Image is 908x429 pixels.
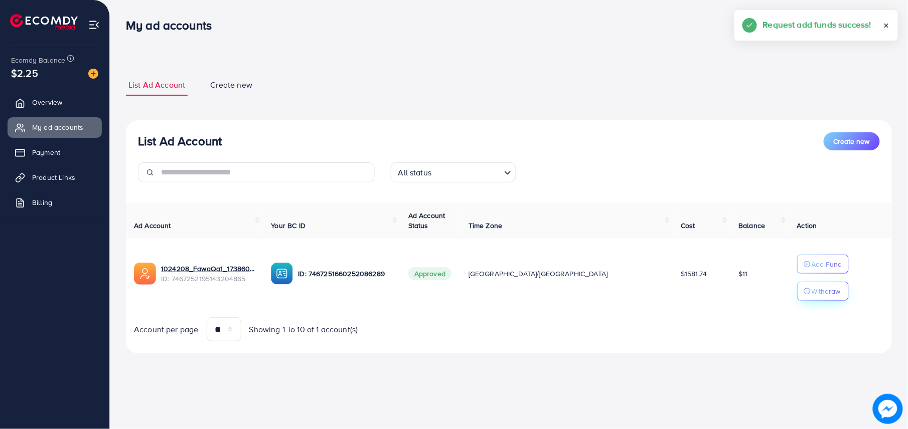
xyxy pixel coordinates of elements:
[32,122,83,132] span: My ad accounts
[797,221,817,231] span: Action
[32,172,75,182] span: Product Links
[134,263,156,285] img: ic-ads-acc.e4c84228.svg
[249,324,358,335] span: Showing 1 To 10 of 1 account(s)
[812,285,841,297] p: Withdraw
[812,258,842,270] p: Add Fund
[469,269,608,279] span: [GEOGRAPHIC_DATA]/[GEOGRAPHIC_DATA]
[8,142,102,162] a: Payment
[134,324,199,335] span: Account per page
[681,221,695,231] span: Cost
[88,69,98,79] img: image
[681,269,707,279] span: $1581.74
[8,192,102,212] a: Billing
[11,55,65,65] span: Ecomdy Balance
[32,147,60,157] span: Payment
[797,282,849,301] button: Withdraw
[138,134,222,148] h3: List Ad Account
[161,274,255,284] span: ID: 7467252195143204865
[738,221,765,231] span: Balance
[396,165,434,180] span: All status
[391,162,516,182] div: Search for option
[408,210,445,231] span: Ad Account Status
[32,197,52,207] span: Billing
[8,167,102,187] a: Product Links
[408,267,451,280] span: Approved
[10,59,40,87] span: $2.25
[763,18,871,31] h5: Request add funds success!
[797,255,849,274] button: Add Fund
[271,221,306,231] span: Your BC ID
[161,264,255,284] div: <span class='underline'>1024208_FawaQa1_1738605147168</span></br>7467252195143204865
[126,18,220,33] h3: My ad accounts
[834,136,870,146] span: Create new
[10,14,78,30] img: logo
[8,117,102,137] a: My ad accounts
[434,163,500,180] input: Search for option
[824,132,880,150] button: Create new
[88,19,100,31] img: menu
[128,79,185,91] span: List Ad Account
[32,97,62,107] span: Overview
[8,92,102,112] a: Overview
[873,394,903,424] img: image
[738,269,747,279] span: $11
[469,221,502,231] span: Time Zone
[271,263,293,285] img: ic-ba-acc.ded83a64.svg
[161,264,255,274] a: 1024208_FawaQa1_1738605147168
[134,221,171,231] span: Ad Account
[210,79,252,91] span: Create new
[298,268,392,280] p: ID: 7467251660252086289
